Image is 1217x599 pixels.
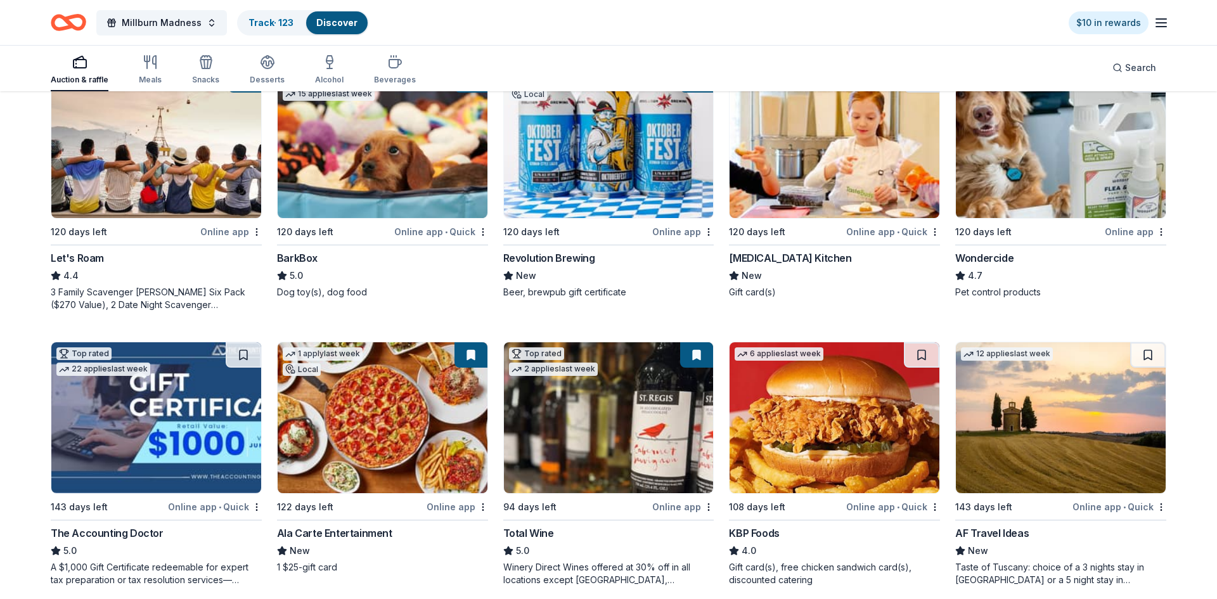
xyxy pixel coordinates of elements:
div: 94 days left [503,499,557,515]
button: Millburn Madness [96,10,227,35]
div: Local [509,88,547,101]
div: Beer, brewpub gift certificate [503,286,714,299]
button: Alcohol [315,49,344,91]
div: 12 applies last week [961,347,1053,361]
div: Snacks [192,75,219,85]
img: Image for Taste Buds Kitchen [730,67,939,218]
div: Revolution Brewing [503,250,595,266]
a: $10 in rewards [1069,11,1149,34]
div: 1 $25-gift card [277,561,488,574]
span: 5.0 [516,543,529,558]
span: New [290,543,310,558]
a: Home [51,8,86,37]
div: Local [283,363,321,376]
span: • [219,502,221,512]
button: Desserts [250,49,285,91]
img: Image for Total Wine [504,342,714,493]
div: Online app Quick [1072,499,1166,515]
div: Top rated [509,347,564,360]
div: Ala Carte Entertainment [277,525,392,541]
a: Image for AF Travel Ideas12 applieslast week143 days leftOnline app•QuickAF Travel IdeasNewTaste ... [955,342,1166,586]
div: Online app Quick [846,499,940,515]
div: 120 days left [503,224,560,240]
span: 5.0 [63,543,77,558]
div: Wondercide [955,250,1014,266]
a: Image for Revolution Brewing1 applylast weekLocal120 days leftOnline appRevolution BrewingNewBeer... [503,67,714,299]
span: New [742,268,762,283]
div: 1 apply last week [283,347,363,361]
div: 108 days left [729,499,785,515]
div: Online app Quick [846,224,940,240]
img: Image for Revolution Brewing [504,67,714,218]
div: Alcohol [315,75,344,85]
a: Image for Taste Buds Kitchen1 applylast week120 days leftOnline app•Quick[MEDICAL_DATA] KitchenNe... [729,67,940,299]
button: Auction & raffle [51,49,108,91]
a: Image for Ala Carte Entertainment1 applylast weekLocal122 days leftOnline appAla Carte Entertainm... [277,342,488,574]
div: Gift card(s), free chicken sandwich card(s), discounted catering [729,561,940,586]
span: 5.0 [290,268,303,283]
a: Image for The Accounting DoctorTop rated22 applieslast week143 days leftOnline app•QuickThe Accou... [51,342,262,586]
img: Image for The Accounting Doctor [51,342,261,493]
button: Track· 123Discover [237,10,369,35]
span: • [445,227,448,237]
div: Top rated [56,347,112,360]
div: Online app [652,499,714,515]
span: New [968,543,988,558]
img: Image for Ala Carte Entertainment [278,342,487,493]
img: Image for Let's Roam [51,67,261,218]
a: Track· 123 [248,17,293,28]
div: 143 days left [955,499,1012,515]
div: Beverages [374,75,416,85]
a: Image for Let's Roam4 applieslast week120 days leftOnline appLet's Roam4.43 Family Scavenger [PER... [51,67,262,311]
div: 120 days left [729,224,785,240]
div: Meals [139,75,162,85]
div: 3 Family Scavenger [PERSON_NAME] Six Pack ($270 Value), 2 Date Night Scavenger [PERSON_NAME] Two ... [51,286,262,311]
img: Image for AF Travel Ideas [956,342,1166,493]
div: 120 days left [955,224,1012,240]
div: Total Wine [503,525,554,541]
div: AF Travel Ideas [955,525,1029,541]
div: Taste of Tuscany: choice of a 3 nights stay in [GEOGRAPHIC_DATA] or a 5 night stay in [GEOGRAPHIC... [955,561,1166,586]
button: Meals [139,49,162,91]
div: 122 days left [277,499,333,515]
div: Pet control products [955,286,1166,299]
div: A $1,000 Gift Certificate redeemable for expert tax preparation or tax resolution services—recipi... [51,561,262,586]
div: 22 applies last week [56,363,150,376]
div: Online app [200,224,262,240]
button: Beverages [374,49,416,91]
div: Online app Quick [394,224,488,240]
div: Auction & raffle [51,75,108,85]
a: Discover [316,17,357,28]
div: 120 days left [277,224,333,240]
button: Snacks [192,49,219,91]
div: BarkBox [277,250,318,266]
div: Let's Roam [51,250,104,266]
div: 120 days left [51,224,107,240]
div: Online app Quick [168,499,262,515]
a: Image for KBP Foods6 applieslast week108 days leftOnline app•QuickKBP Foods4.0Gift card(s), free ... [729,342,940,586]
img: Image for BarkBox [278,67,487,218]
a: Image for Total WineTop rated2 applieslast week94 days leftOnline appTotal Wine5.0Winery Direct W... [503,342,714,586]
div: Desserts [250,75,285,85]
div: Online app [427,499,488,515]
div: 15 applies last week [283,87,375,101]
div: Dog toy(s), dog food [277,286,488,299]
a: Image for Wondercide3 applieslast week120 days leftOnline appWondercide4.7Pet control products [955,67,1166,299]
span: 4.7 [968,268,982,283]
img: Image for KBP Foods [730,342,939,493]
div: 2 applies last week [509,363,598,376]
span: Search [1125,60,1156,75]
span: New [516,268,536,283]
span: 4.0 [742,543,756,558]
span: • [1123,502,1126,512]
img: Image for Wondercide [956,67,1166,218]
div: Gift card(s) [729,286,940,299]
div: Winery Direct Wines offered at 30% off in all locations except [GEOGRAPHIC_DATA], [GEOGRAPHIC_DAT... [503,561,714,586]
div: 143 days left [51,499,108,515]
div: The Accounting Doctor [51,525,164,541]
a: Image for BarkBoxTop rated15 applieslast week120 days leftOnline app•QuickBarkBox5.0Dog toy(s), d... [277,67,488,299]
span: • [897,502,899,512]
span: • [897,227,899,237]
div: Online app [652,224,714,240]
div: [MEDICAL_DATA] Kitchen [729,250,851,266]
